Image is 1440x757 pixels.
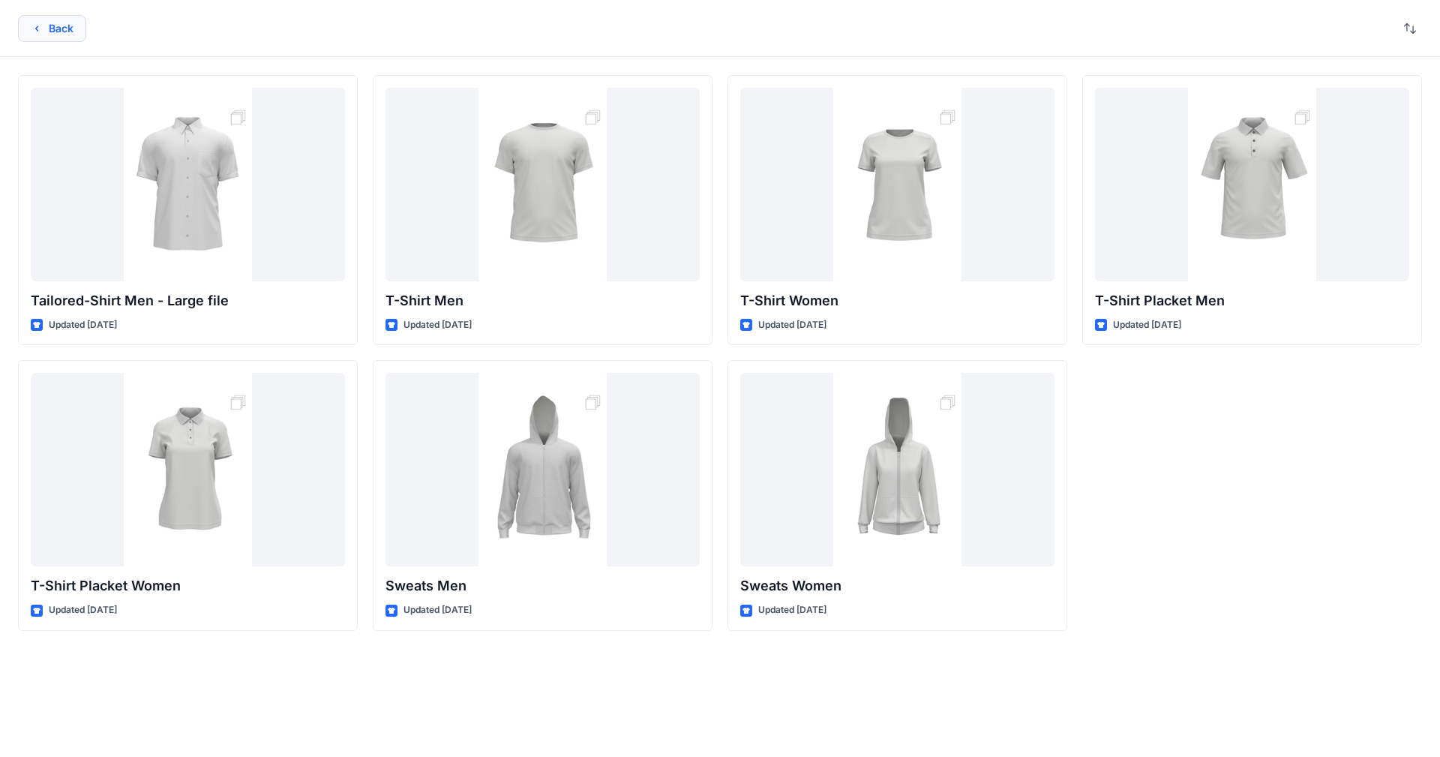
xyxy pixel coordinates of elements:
[403,317,472,333] p: Updated [DATE]
[740,575,1054,596] p: Sweats Women
[740,290,1054,311] p: T-Shirt Women
[385,575,700,596] p: Sweats Men
[740,373,1054,566] a: Sweats Women
[385,290,700,311] p: T-Shirt Men
[740,88,1054,281] a: T-Shirt Women
[403,602,472,618] p: Updated [DATE]
[31,575,345,596] p: T-Shirt Placket Women
[758,602,826,618] p: Updated [DATE]
[1095,290,1409,311] p: T-Shirt Placket Men
[49,317,117,333] p: Updated [DATE]
[31,373,345,566] a: T-Shirt Placket Women
[18,15,86,42] button: Back
[1113,317,1181,333] p: Updated [DATE]
[49,602,117,618] p: Updated [DATE]
[385,88,700,281] a: T-Shirt Men
[385,373,700,566] a: Sweats Men
[31,290,345,311] p: Tailored-Shirt Men - Large file
[31,88,345,281] a: Tailored-Shirt Men - Large file
[758,317,826,333] p: Updated [DATE]
[1095,88,1409,281] a: T-Shirt Placket Men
